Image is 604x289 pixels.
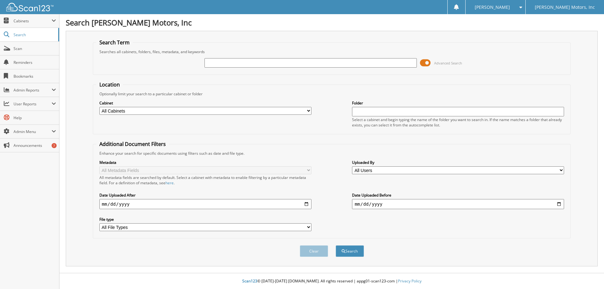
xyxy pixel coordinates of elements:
[14,87,52,93] span: Admin Reports
[434,61,462,65] span: Advanced Search
[99,100,311,106] label: Cabinet
[99,175,311,186] div: All metadata fields are searched by default. Select a cabinet with metadata to enable filtering b...
[165,180,174,186] a: here
[99,199,311,209] input: start
[14,18,52,24] span: Cabinets
[14,60,56,65] span: Reminders
[96,91,568,97] div: Optionally limit your search to a particular cabinet or folder
[14,101,52,107] span: User Reports
[99,192,311,198] label: Date Uploaded After
[352,192,564,198] label: Date Uploaded Before
[99,217,311,222] label: File type
[96,39,133,46] legend: Search Term
[352,100,564,106] label: Folder
[14,32,55,37] span: Search
[14,46,56,51] span: Scan
[96,81,123,88] legend: Location
[352,117,564,128] div: Select a cabinet and begin typing the name of the folder you want to search in. If the name match...
[352,199,564,209] input: end
[52,143,57,148] div: 7
[398,278,422,284] a: Privacy Policy
[99,160,311,165] label: Metadata
[96,151,568,156] div: Enhance your search for specific documents using filters such as date and file type.
[14,115,56,120] span: Help
[336,245,364,257] button: Search
[6,3,53,11] img: scan123-logo-white.svg
[535,5,595,9] span: [PERSON_NAME] Motors, Inc
[66,17,598,28] h1: Search [PERSON_NAME] Motors, Inc
[96,49,568,54] div: Searches all cabinets, folders, files, metadata, and keywords
[352,160,564,165] label: Uploaded By
[14,143,56,148] span: Announcements
[14,74,56,79] span: Bookmarks
[59,274,604,289] div: © [DATE]-[DATE] [DOMAIN_NAME]. All rights reserved | appg01-scan123-com |
[242,278,257,284] span: Scan123
[475,5,510,9] span: [PERSON_NAME]
[96,141,169,147] legend: Additional Document Filters
[300,245,328,257] button: Clear
[14,129,52,134] span: Admin Menu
